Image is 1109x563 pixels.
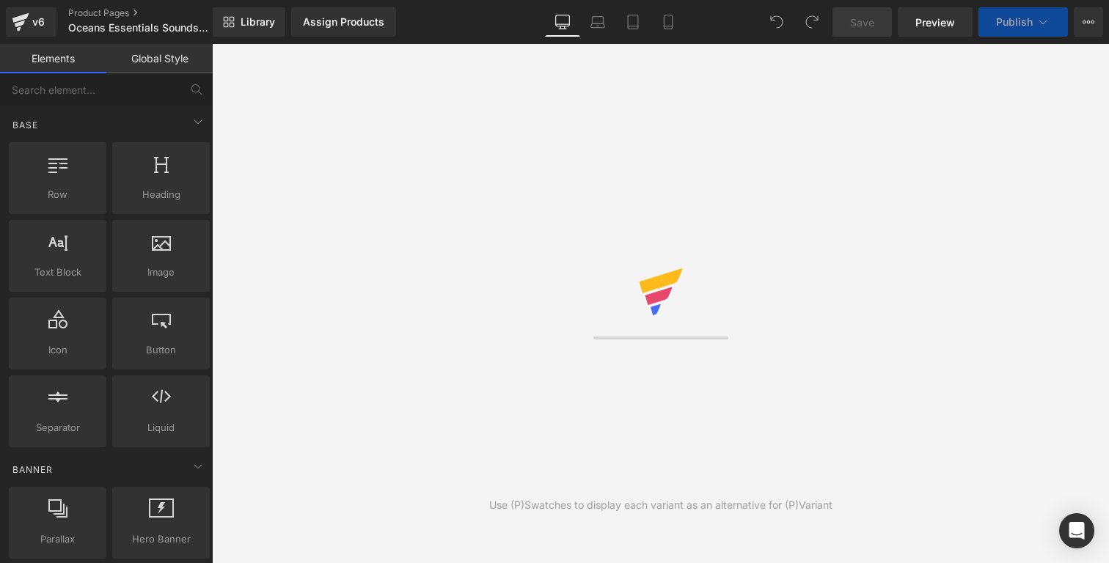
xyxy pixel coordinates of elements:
a: v6 [6,7,56,37]
a: Product Pages [68,7,237,19]
div: Use (P)Swatches to display each variant as an alternative for (P)Variant [489,497,832,513]
a: Tablet [615,7,651,37]
a: Desktop [545,7,580,37]
button: Undo [762,7,791,37]
span: Button [117,342,205,358]
span: Row [13,187,102,202]
span: Library [241,15,275,29]
button: Redo [797,7,827,37]
a: Mobile [651,7,686,37]
button: More [1074,7,1103,37]
div: Open Intercom Messenger [1059,513,1094,548]
span: Preview [915,15,955,30]
a: Laptop [580,7,615,37]
button: Publish [978,7,1068,37]
span: Publish [996,16,1033,28]
span: Liquid [117,420,205,435]
a: Preview [898,7,973,37]
div: Assign Products [303,16,384,28]
span: Banner [11,463,54,476]
span: Heading [117,187,205,202]
span: Hero Banner [117,531,205,547]
a: Global Style [106,44,213,73]
span: Image [117,265,205,280]
span: Base [11,118,40,132]
span: Parallax [13,531,102,547]
span: Save [850,15,874,30]
span: Text Block [13,265,102,280]
span: Icon [13,342,102,358]
span: Separator [13,420,102,435]
a: New Library [213,7,285,37]
span: Oceans Essentials Sounds Bundle [68,22,209,34]
div: v6 [29,12,48,32]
